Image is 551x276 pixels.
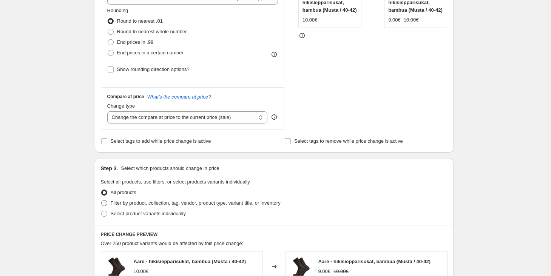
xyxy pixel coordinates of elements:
[388,16,401,24] div: 9.00€
[303,16,318,24] div: 10.00€
[111,200,281,206] span: Filter by product, collection, tag, vendor, product type, variant title, or inventory
[111,190,136,195] span: All products
[117,18,163,24] span: Round to nearest .01
[121,165,219,172] p: Select which products should change in price
[117,66,190,72] span: Show rounding direction options?
[117,39,154,45] span: End prices in .99
[117,50,184,56] span: End prices in a certain number
[101,231,448,237] h6: PRICE CHANGE PREVIEW
[111,138,211,144] span: Select tags to add while price change is active
[107,94,144,100] h3: Compare at price
[318,268,331,275] div: 9.00€
[101,165,118,172] h2: Step 3.
[107,8,128,13] span: Rounding
[101,179,250,185] span: Select all products, use filters, or select products variants individually
[270,113,278,121] div: help
[134,259,246,264] span: Aare - hikisiepparisukat, bambua (Musta / 40-42)
[134,268,149,275] div: 10.00€
[107,103,135,109] span: Change type
[101,241,244,246] span: Over 250 product variants would be affected by this price change:
[111,211,186,216] span: Select product variants individually
[294,138,403,144] span: Select tags to remove while price change is active
[117,29,187,34] span: Round to nearest whole number
[333,268,349,275] strike: 10.00€
[147,94,211,100] button: What's the compare at price?
[318,259,431,264] span: Aare - hikisiepparisukat, bambua (Musta / 40-42)
[404,16,419,24] strike: 10.00€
